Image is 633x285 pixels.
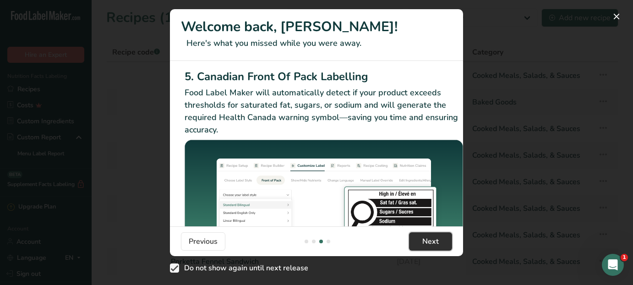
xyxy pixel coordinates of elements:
[189,236,218,247] span: Previous
[185,68,463,85] h2: 5. Canadian Front Of Pack Labelling
[621,254,628,261] span: 1
[422,236,439,247] span: Next
[179,263,308,273] span: Do not show again until next release
[185,140,463,245] img: Canadian Front Of Pack Labelling
[181,37,452,49] p: Here's what you missed while you were away.
[181,232,225,251] button: Previous
[181,16,452,37] h1: Welcome back, [PERSON_NAME]!
[602,254,624,276] iframe: Intercom live chat
[185,87,463,136] p: Food Label Maker will automatically detect if your product exceeds thresholds for saturated fat, ...
[409,232,452,251] button: Next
